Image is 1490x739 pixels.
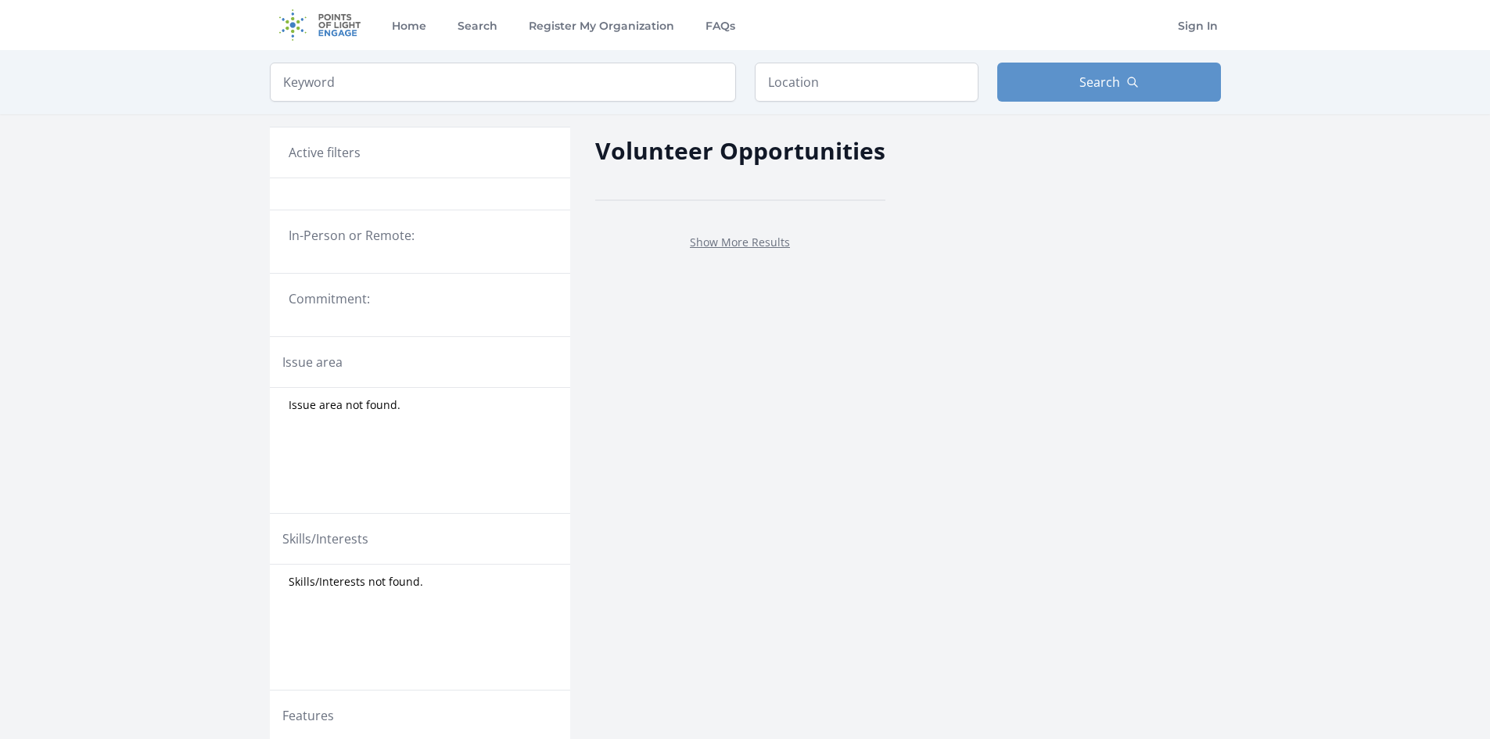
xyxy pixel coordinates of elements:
[289,397,400,413] span: Issue area not found.
[755,63,978,102] input: Location
[595,133,885,168] h2: Volunteer Opportunities
[997,63,1221,102] button: Search
[1079,73,1120,91] span: Search
[690,235,790,249] a: Show More Results
[289,226,551,245] legend: In-Person or Remote:
[289,289,551,308] legend: Commitment:
[289,143,361,162] h3: Active filters
[282,529,368,548] legend: Skills/Interests
[270,63,736,102] input: Keyword
[289,574,423,590] span: Skills/Interests not found.
[282,706,334,725] legend: Features
[282,353,343,371] legend: Issue area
